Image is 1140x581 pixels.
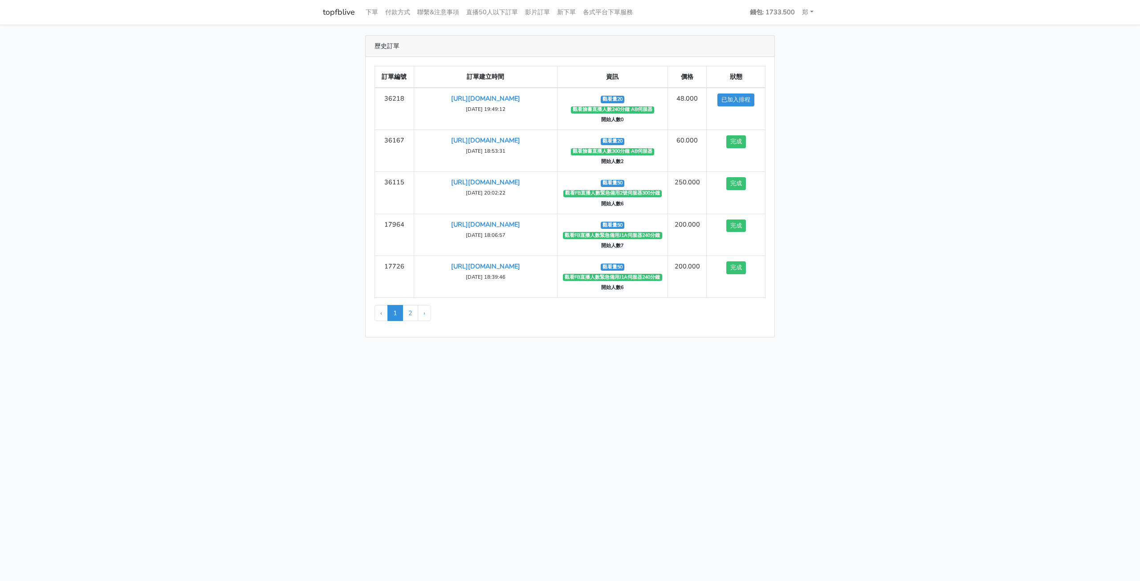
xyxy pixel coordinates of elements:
td: 36167 [375,130,414,172]
th: 訂單編號 [375,66,414,88]
span: 觀看臉書直播人數300分鐘 AB伺服器 [571,148,655,155]
td: 36115 [375,172,414,214]
a: 各式平台下單服務 [579,4,636,21]
a: 新下單 [554,4,579,21]
a: [URL][DOMAIN_NAME] [451,136,520,145]
td: 48.000 [668,88,707,130]
a: Next » [418,305,431,321]
a: [URL][DOMAIN_NAME] [451,220,520,229]
span: 開始人數2 [599,158,626,166]
a: topfblive [323,4,355,21]
span: 開始人數0 [599,117,626,124]
small: [DATE] 19:49:12 [466,106,505,113]
span: 1 [387,305,403,321]
a: 郑 [798,4,817,21]
a: 付款方式 [382,4,414,21]
a: 下單 [362,4,382,21]
span: 開始人數6 [599,200,626,207]
a: [URL][DOMAIN_NAME] [451,262,520,271]
small: [DATE] 18:39:46 [466,273,505,280]
span: 觀看量50 [601,180,625,187]
td: 200.000 [668,214,707,256]
span: 觀看FB直播人數緊急備用J1A伺服器240分鐘 [563,232,662,239]
td: 200.000 [668,256,707,297]
td: 250.000 [668,172,707,214]
a: [URL][DOMAIN_NAME] [451,94,520,103]
span: 觀看量20 [601,96,625,103]
span: 開始人數6 [599,284,626,291]
span: 觀看FB直播人數緊急備用2號伺服器300分鐘 [563,190,662,197]
strong: 錢包: 1733.500 [750,8,795,16]
button: 完成 [726,135,746,148]
button: 完成 [726,219,746,232]
span: 觀看臉書直播人數240分鐘 AB伺服器 [571,106,655,114]
button: 已加入排程 [717,93,754,106]
small: [DATE] 18:06:57 [466,232,505,239]
small: [DATE] 18:53:31 [466,147,505,154]
th: 狀態 [707,66,765,88]
span: 觀看量50 [601,264,625,271]
div: 歷史訂單 [366,36,774,57]
li: « Previous [375,305,388,321]
button: 完成 [726,261,746,274]
td: 36218 [375,88,414,130]
span: 開始人數7 [599,242,626,249]
a: 影片訂單 [521,4,554,21]
td: 17964 [375,214,414,256]
td: 17726 [375,256,414,297]
a: 2 [403,305,418,321]
span: 觀看量20 [601,138,625,145]
button: 完成 [726,177,746,190]
td: 60.000 [668,130,707,172]
th: 價格 [668,66,707,88]
th: 訂單建立時間 [414,66,557,88]
a: 錢包: 1733.500 [746,4,798,21]
a: 聯繫&注意事項 [414,4,463,21]
th: 資訊 [558,66,668,88]
a: [URL][DOMAIN_NAME] [451,178,520,187]
small: [DATE] 20:02:22 [466,189,505,196]
span: 觀看FB直播人數緊急備用J1A伺服器240分鐘 [563,274,662,281]
a: 直播50人以下訂單 [463,4,521,21]
span: 觀看量50 [601,222,625,229]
